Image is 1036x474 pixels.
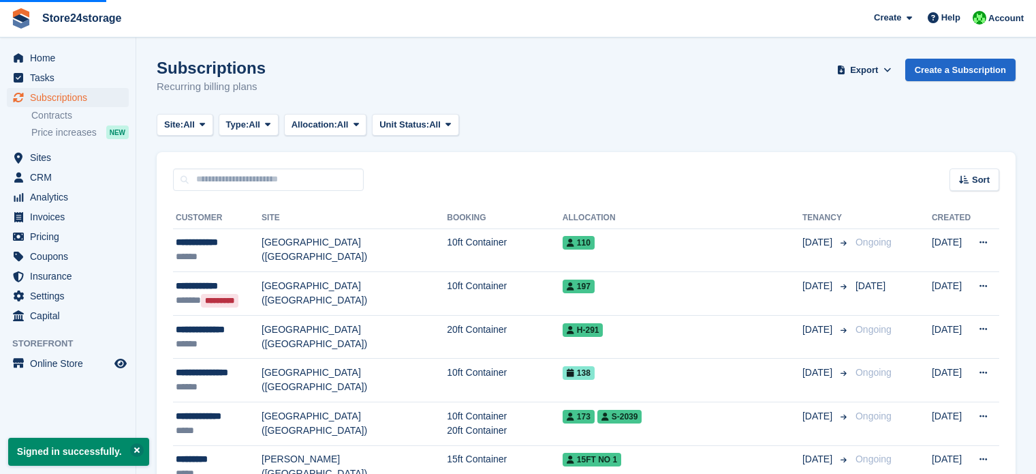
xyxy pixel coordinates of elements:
span: Storefront [12,337,136,351]
span: Analytics [30,188,112,207]
span: 110 [563,236,595,250]
span: 173 [563,410,595,424]
a: menu [7,168,129,187]
a: menu [7,148,129,167]
span: CRM [30,168,112,187]
span: Ongoing [856,411,892,421]
a: menu [7,267,129,286]
span: [DATE] [802,452,835,466]
span: H-291 [563,323,603,337]
span: Type: [226,118,249,132]
p: Signed in successfully. [8,438,149,466]
button: Export [834,59,894,81]
span: All [183,118,195,132]
span: 138 [563,366,595,380]
th: Booking [447,207,563,229]
td: 10ft Container [447,272,563,316]
span: Online Store [30,354,112,373]
span: Help [941,11,960,25]
span: Pricing [30,227,112,246]
button: Unit Status: All [372,114,458,136]
a: menu [7,354,129,373]
th: Site [262,207,447,229]
td: 10ft Container 20ft Container [447,402,563,446]
h1: Subscriptions [157,59,266,77]
span: Ongoing [856,324,892,335]
a: Contracts [31,109,129,122]
span: [DATE] [802,279,835,293]
span: Export [850,63,878,77]
span: Site: [164,118,183,132]
span: Tasks [30,68,112,87]
div: NEW [106,125,129,139]
td: [GEOGRAPHIC_DATA] ([GEOGRAPHIC_DATA]) [262,315,447,359]
p: Recurring billing plans [157,79,266,95]
span: Sites [30,148,112,167]
th: Customer [173,207,262,229]
button: Allocation: All [284,114,367,136]
th: Tenancy [802,207,850,229]
span: [DATE] [802,323,835,337]
span: Allocation: [292,118,337,132]
td: [GEOGRAPHIC_DATA] ([GEOGRAPHIC_DATA]) [262,402,447,446]
a: menu [7,48,129,68]
span: All [337,118,349,132]
a: menu [7,227,129,246]
span: [DATE] [802,366,835,380]
a: menu [7,286,129,306]
td: 10ft Container [447,228,563,272]
a: menu [7,68,129,87]
span: Price increases [31,126,97,139]
a: menu [7,188,129,207]
a: menu [7,247,129,266]
span: Sort [972,173,990,187]
span: All [429,118,441,132]
a: menu [7,207,129,226]
span: Ongoing [856,454,892,464]
img: Tracy Harper [973,11,986,25]
td: [DATE] [932,359,971,402]
span: S-2039 [597,410,642,424]
td: [DATE] [932,272,971,316]
td: [GEOGRAPHIC_DATA] ([GEOGRAPHIC_DATA]) [262,272,447,316]
span: Subscriptions [30,88,112,107]
a: Price increases NEW [31,125,129,140]
span: Unit Status: [379,118,429,132]
span: Invoices [30,207,112,226]
td: [DATE] [932,228,971,272]
td: [GEOGRAPHIC_DATA] ([GEOGRAPHIC_DATA]) [262,228,447,272]
button: Type: All [219,114,279,136]
img: stora-icon-8386f47178a22dfd0bd8f6a31ec36ba5ce8667c1dd55bd0f319d3a0aa187defe.svg [11,8,31,29]
a: Store24storage [37,7,127,29]
td: [GEOGRAPHIC_DATA] ([GEOGRAPHIC_DATA]) [262,359,447,402]
span: [DATE] [802,409,835,424]
td: 20ft Container [447,315,563,359]
span: Insurance [30,267,112,286]
span: All [249,118,260,132]
span: Create [874,11,901,25]
td: 10ft Container [447,359,563,402]
a: Create a Subscription [905,59,1016,81]
a: menu [7,88,129,107]
a: Preview store [112,355,129,372]
span: Settings [30,286,112,306]
th: Allocation [563,207,802,229]
span: 15FT No 1 [563,453,621,466]
span: [DATE] [802,235,835,250]
span: Coupons [30,247,112,266]
td: [DATE] [932,315,971,359]
span: Ongoing [856,367,892,378]
span: [DATE] [856,280,885,291]
td: [DATE] [932,402,971,446]
a: menu [7,306,129,325]
span: Home [30,48,112,68]
span: Capital [30,306,112,325]
button: Site: All [157,114,213,136]
th: Created [932,207,971,229]
span: Account [988,12,1024,25]
span: 197 [563,280,595,293]
span: Ongoing [856,237,892,248]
